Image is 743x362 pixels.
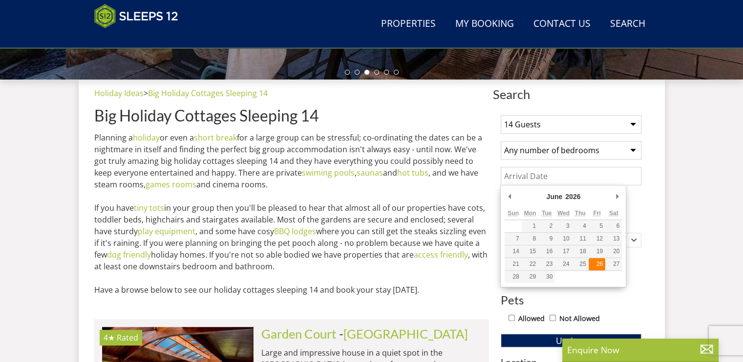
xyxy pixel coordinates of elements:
[555,233,572,245] button: 10
[567,343,714,356] p: Enquire Now
[339,326,468,341] span: -
[542,210,552,217] abbr: Tuesday
[524,210,536,217] abbr: Monday
[133,132,160,143] a: holiday
[564,189,582,204] div: 2026
[377,13,440,35] a: Properties
[501,167,641,185] input: Arrival Date
[94,132,489,296] p: Planning a or even a for a large group can be stressful; co-ordinating the dates can be a nightma...
[134,202,164,213] a: tiny tots
[144,88,148,99] span: >
[104,332,115,343] span: Garden Court has a 4 star rating under the Quality in Tourism Scheme
[343,326,468,341] a: [GEOGRAPHIC_DATA]
[505,271,521,283] button: 28
[589,233,605,245] button: 12
[555,220,572,232] button: 3
[505,189,514,204] button: Previous Month
[559,313,600,324] label: Not Allowed
[357,167,383,178] a: saunas
[505,233,521,245] button: 7
[605,258,622,270] button: 27
[612,189,622,204] button: Next Month
[302,167,355,178] a: swiming pools
[94,4,178,28] img: Sleeps 12
[545,189,564,204] div: June
[522,271,538,283] button: 29
[538,245,555,258] button: 16
[107,249,151,260] a: dog friendly
[522,233,538,245] button: 8
[538,271,555,283] button: 30
[146,179,196,190] a: games rooms
[518,313,545,324] label: Allowed
[555,245,572,258] button: 17
[538,258,555,270] button: 23
[572,258,589,270] button: 25
[508,210,519,217] abbr: Sunday
[397,167,428,178] a: hot tubs
[572,245,589,258] button: 18
[94,107,489,124] h1: Big Holiday Cottages Sleeping 14
[117,332,138,343] span: Rated
[606,13,649,35] a: Search
[575,210,586,217] abbr: Thursday
[148,88,268,99] a: Big Holiday Cottages Sleeping 14
[556,335,586,346] span: Update
[522,258,538,270] button: 22
[609,210,618,217] abbr: Saturday
[593,210,600,217] abbr: Friday
[572,220,589,232] button: 4
[557,210,570,217] abbr: Wednesday
[505,258,521,270] button: 21
[493,87,649,101] span: Search
[589,220,605,232] button: 5
[261,326,337,341] a: Garden Court
[538,233,555,245] button: 9
[94,88,144,99] a: Holiday Ideas
[451,13,518,35] a: My Booking
[589,258,605,270] button: 26
[89,34,192,42] iframe: Customer reviews powered by Trustpilot
[605,233,622,245] button: 13
[522,245,538,258] button: 15
[589,245,605,258] button: 19
[501,334,641,347] button: Update
[194,132,237,143] a: short break
[530,13,594,35] a: Contact Us
[522,220,538,232] button: 1
[605,220,622,232] button: 6
[138,226,195,237] a: play equipment
[538,220,555,232] button: 2
[555,258,572,270] button: 24
[605,245,622,258] button: 20
[414,249,468,260] a: access friendly
[501,294,641,306] h3: Pets
[572,233,589,245] button: 11
[274,226,316,237] a: BBQ lodges
[505,245,521,258] button: 14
